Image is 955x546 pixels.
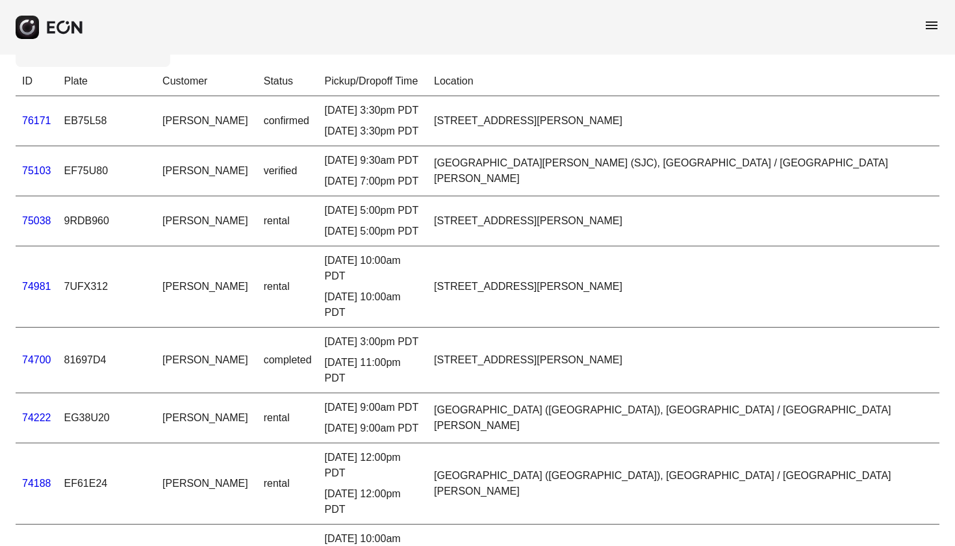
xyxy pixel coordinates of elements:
td: rental [257,196,318,246]
div: [DATE] 12:00pm PDT [325,486,422,517]
td: [PERSON_NAME] [156,196,257,246]
td: [PERSON_NAME] [156,443,257,525]
th: ID [16,67,58,96]
td: [GEOGRAPHIC_DATA] ([GEOGRAPHIC_DATA]), [GEOGRAPHIC_DATA] / [GEOGRAPHIC_DATA][PERSON_NAME] [427,443,939,525]
td: EG38U20 [58,393,157,443]
th: Plate [58,67,157,96]
td: [PERSON_NAME] [156,328,257,393]
td: EB75L58 [58,96,157,146]
div: [DATE] 11:00pm PDT [325,355,422,386]
th: Customer [156,67,257,96]
td: confirmed [257,96,318,146]
td: 9RDB960 [58,196,157,246]
a: 74981 [22,281,51,292]
th: Status [257,67,318,96]
td: [GEOGRAPHIC_DATA][PERSON_NAME] (SJC), [GEOGRAPHIC_DATA] / [GEOGRAPHIC_DATA][PERSON_NAME] [427,146,939,196]
div: [DATE] 12:00pm PDT [325,450,422,481]
td: rental [257,443,318,525]
div: [DATE] 7:00pm PDT [325,174,422,189]
div: [DATE] 5:00pm PDT [325,203,422,218]
div: [DATE] 9:00am PDT [325,400,422,415]
td: [STREET_ADDRESS][PERSON_NAME] [427,246,939,328]
div: [DATE] 9:00am PDT [325,421,422,436]
td: [PERSON_NAME] [156,393,257,443]
a: 74188 [22,478,51,489]
td: [STREET_ADDRESS][PERSON_NAME] [427,196,939,246]
div: [DATE] 3:30pm PDT [325,123,422,139]
td: rental [257,246,318,328]
td: EF61E24 [58,443,157,525]
td: [PERSON_NAME] [156,246,257,328]
a: 75103 [22,165,51,176]
td: [PERSON_NAME] [156,96,257,146]
a: 74700 [22,354,51,365]
div: [DATE] 3:00pm PDT [325,334,422,350]
td: [GEOGRAPHIC_DATA] ([GEOGRAPHIC_DATA]), [GEOGRAPHIC_DATA] / [GEOGRAPHIC_DATA][PERSON_NAME] [427,393,939,443]
div: [DATE] 9:30am PDT [325,153,422,168]
a: 75038 [22,215,51,226]
div: [DATE] 5:00pm PDT [325,224,422,239]
td: 7UFX312 [58,246,157,328]
a: 76171 [22,115,51,126]
div: [DATE] 10:00am PDT [325,289,422,320]
div: [DATE] 10:00am PDT [325,253,422,284]
a: 74222 [22,412,51,423]
th: Location [427,67,939,96]
span: menu [924,18,939,33]
td: [STREET_ADDRESS][PERSON_NAME] [427,96,939,146]
div: [DATE] 3:30pm PDT [325,103,422,118]
td: completed [257,328,318,393]
td: 81697D4 [58,328,157,393]
th: Pickup/Dropoff Time [318,67,428,96]
td: [PERSON_NAME] [156,146,257,196]
td: EF75U80 [58,146,157,196]
td: rental [257,393,318,443]
td: [STREET_ADDRESS][PERSON_NAME] [427,328,939,393]
td: verified [257,146,318,196]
